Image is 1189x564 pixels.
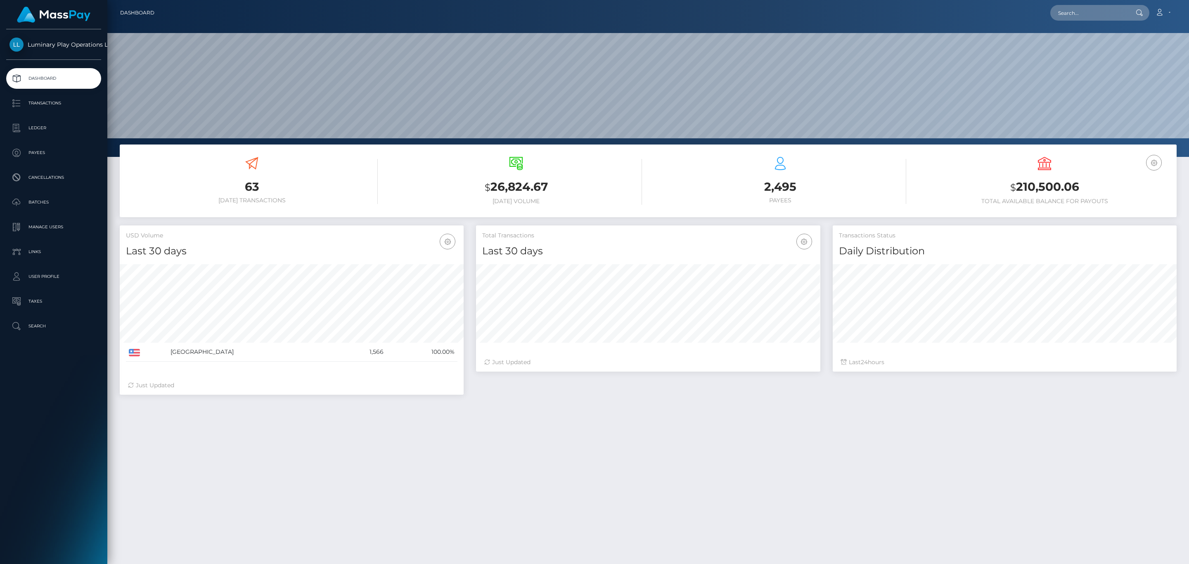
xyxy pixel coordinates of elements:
h6: [DATE] Transactions [126,197,378,204]
p: User Profile [9,270,98,283]
a: Payees [6,142,101,163]
a: Dashboard [120,4,154,21]
p: Links [9,246,98,258]
h6: Payees [654,197,906,204]
h4: Last 30 days [126,244,457,258]
h6: Total Available Balance for Payouts [919,198,1170,205]
a: Taxes [6,291,101,312]
h5: USD Volume [126,232,457,240]
a: User Profile [6,266,101,287]
a: Transactions [6,93,101,114]
h4: Daily Distribution [839,244,1170,258]
img: Luminary Play Operations Limited [9,38,24,52]
h3: 63 [126,179,378,195]
a: Links [6,242,101,262]
p: Transactions [9,97,98,109]
td: [GEOGRAPHIC_DATA] [168,343,338,362]
p: Ledger [9,122,98,134]
input: Search... [1050,5,1128,21]
small: $ [485,182,490,193]
a: Cancellations [6,167,101,188]
h5: Total Transactions [482,232,814,240]
img: MassPay Logo [17,7,90,23]
div: Just Updated [128,381,455,390]
h5: Transactions Status [839,232,1170,240]
td: 1,566 [338,343,386,362]
span: 24 [861,358,868,366]
a: Manage Users [6,217,101,237]
span: Luminary Play Operations Limited [6,41,101,48]
small: $ [1010,182,1016,193]
a: Batches [6,192,101,213]
h3: 210,500.06 [919,179,1170,196]
h4: Last 30 days [482,244,814,258]
p: Taxes [9,295,98,308]
p: Cancellations [9,171,98,184]
p: Search [9,320,98,332]
img: US.png [129,349,140,356]
a: Dashboard [6,68,101,89]
td: 100.00% [386,343,458,362]
a: Search [6,316,101,337]
h6: [DATE] Volume [390,198,642,205]
p: Manage Users [9,221,98,233]
div: Just Updated [484,358,812,367]
p: Dashboard [9,72,98,85]
h3: 2,495 [654,179,906,195]
h3: 26,824.67 [390,179,642,196]
a: Ledger [6,118,101,138]
p: Payees [9,147,98,159]
p: Batches [9,196,98,209]
div: Last hours [841,358,1168,367]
